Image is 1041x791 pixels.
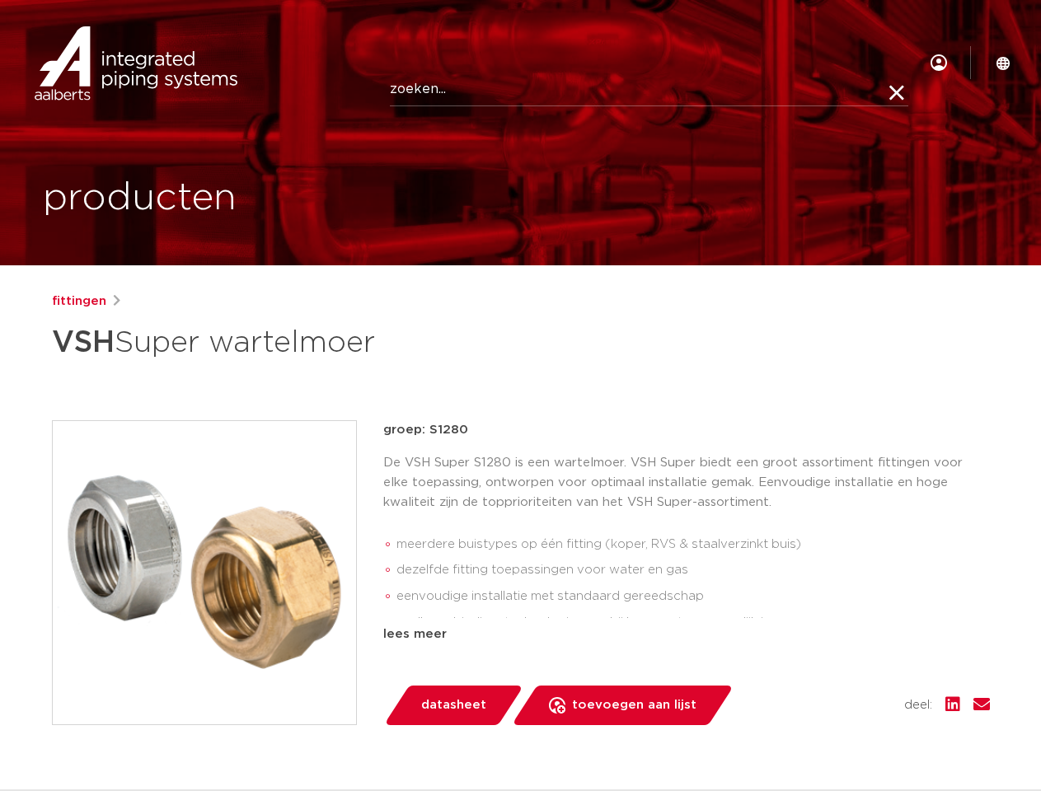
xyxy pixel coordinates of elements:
span: datasheet [421,692,486,718]
span: toevoegen aan lijst [572,692,696,718]
a: fittingen [52,292,106,311]
div: lees meer [383,625,990,644]
img: Product Image for VSH Super wartelmoer [53,421,356,724]
div: my IPS [931,44,947,81]
h1: producten [43,172,237,225]
li: snelle verbindingstechnologie waarbij her-montage mogelijk is [396,610,990,636]
p: De VSH Super S1280 is een wartelmoer. VSH Super biedt een groot assortiment fittingen voor elke t... [383,453,990,513]
span: deel: [904,695,932,715]
h1: Super wartelmoer [52,318,671,367]
li: meerdere buistypes op één fitting (koper, RVS & staalverzinkt buis) [396,531,990,558]
strong: VSH [52,328,115,358]
p: groep: S1280 [383,420,990,440]
li: eenvoudige installatie met standaard gereedschap [396,583,990,610]
input: zoeken... [390,73,908,106]
li: dezelfde fitting toepassingen voor water en gas [396,557,990,583]
a: datasheet [383,686,523,725]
